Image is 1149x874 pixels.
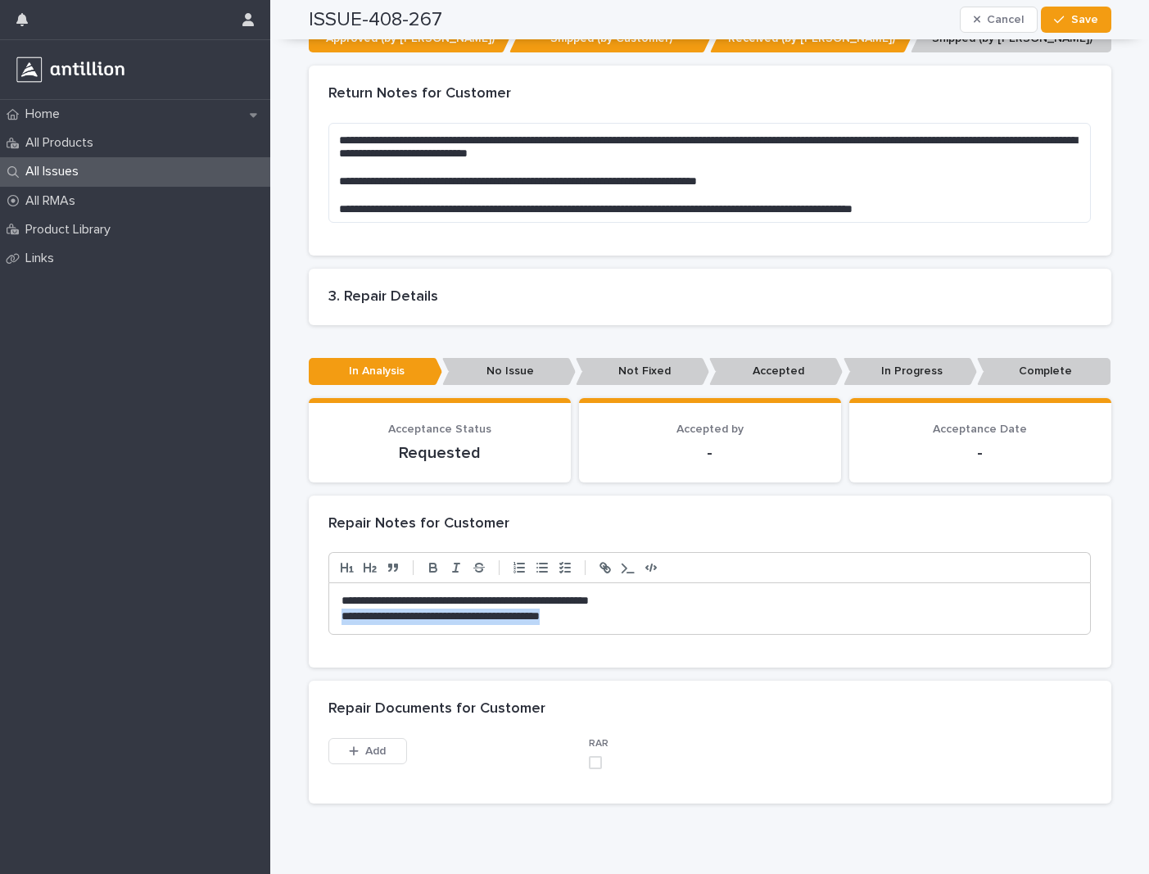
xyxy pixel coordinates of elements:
[328,700,545,718] h2: Repair Documents for Customer
[328,443,551,463] p: Requested
[442,358,576,385] p: No Issue
[309,8,442,32] h2: ISSUE-408-267
[365,745,386,757] span: Add
[869,443,1092,463] p: -
[309,358,442,385] p: In Analysis
[19,251,67,266] p: Links
[19,222,124,238] p: Product Library
[328,85,511,103] h2: Return Notes for Customer
[1071,14,1098,25] span: Save
[933,423,1027,435] span: Acceptance Date
[1041,7,1111,33] button: Save
[676,423,744,435] span: Accepted by
[709,358,843,385] p: Accepted
[19,193,88,209] p: All RMAs
[19,135,106,151] p: All Products
[19,164,92,179] p: All Issues
[328,515,509,533] h2: Repair Notes for Customer
[987,14,1024,25] span: Cancel
[328,288,1092,306] h2: 3. Repair Details
[599,443,821,463] p: -
[328,738,407,764] button: Add
[977,358,1111,385] p: Complete
[844,358,977,385] p: In Progress
[960,7,1038,33] button: Cancel
[576,358,709,385] p: Not Fixed
[13,53,128,86] img: r3a3Z93SSpeN6cOOTyqw
[589,739,608,749] span: RAR
[388,423,491,435] span: Acceptance Status
[19,106,73,122] p: Home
